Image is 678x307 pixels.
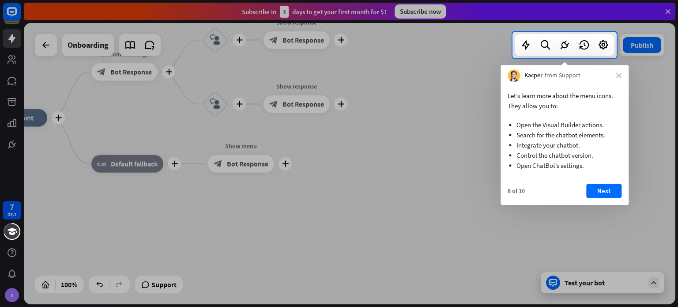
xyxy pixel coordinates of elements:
[524,71,542,80] span: Kacper
[508,187,525,195] div: 8 of 10
[516,130,613,140] li: Search for the chatbot elements.
[516,140,613,150] li: Integrate your chatbot.
[616,73,621,78] i: close
[508,91,621,111] p: Let’s learn more about the menu icons. They allow you to:
[7,4,34,30] button: Open LiveChat chat widget
[516,120,613,130] li: Open the Visual Builder actions.
[586,184,621,198] button: Next
[516,150,613,160] li: Control the chatbot version.
[516,160,613,171] li: Open ChatBot’s settings.
[545,71,580,80] span: from Support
